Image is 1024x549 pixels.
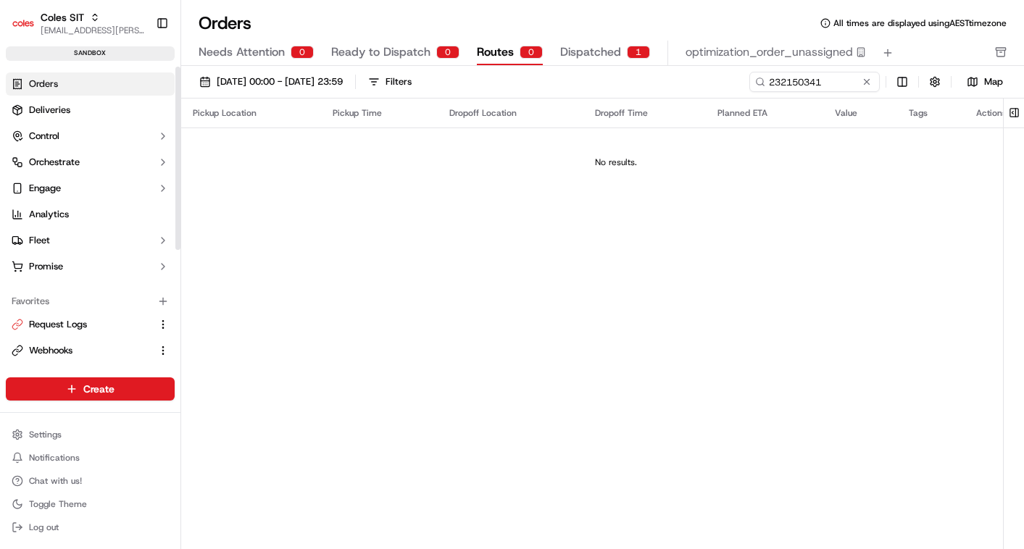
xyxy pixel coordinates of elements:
button: Control [6,125,175,148]
h1: Orders [199,12,251,35]
button: Request Logs [6,313,175,336]
span: Orchestrate [29,156,80,169]
span: Toggle Theme [29,498,87,510]
a: Webhooks [12,344,151,357]
a: Analytics [6,203,175,226]
span: Ready to Dispatch [331,43,430,61]
div: Tags [909,107,953,119]
a: Deliveries [6,99,175,122]
div: 1 [627,46,650,59]
span: Settings [29,429,62,440]
div: Dropoff Time [595,107,694,119]
span: Routes [477,43,514,61]
div: sandbox [6,46,175,61]
div: Planned ETA [717,107,812,119]
div: 0 [436,46,459,59]
span: Control [29,130,59,143]
span: Request Logs [29,318,87,331]
span: [DATE] 00:00 - [DATE] 23:59 [217,75,343,88]
span: Deliveries [29,104,70,117]
button: Fleet [6,229,175,252]
input: Type to search [749,72,880,92]
img: Coles SIT [12,12,35,35]
span: Analytics [29,208,69,221]
span: Fleet [29,234,50,247]
div: Value [835,107,885,119]
button: [EMAIL_ADDRESS][PERSON_NAME][PERSON_NAME][DOMAIN_NAME] [41,25,144,36]
button: Chat with us! [6,471,175,491]
button: Filters [362,72,418,92]
span: Webhooks [29,344,72,357]
span: Log out [29,521,59,533]
button: Settings [6,424,175,445]
div: 0 [291,46,314,59]
div: Pickup Location [193,107,309,119]
span: Needs Attention [199,43,285,61]
div: Pickup Time [333,107,426,119]
span: Orders [29,77,58,91]
span: All times are displayed using AEST timezone [833,17,1007,29]
button: Map [957,73,1012,91]
span: Chat with us! [29,475,82,487]
button: Notifications [6,448,175,468]
button: Webhooks [6,339,175,362]
button: Toggle Theme [6,494,175,514]
span: Map [984,75,1003,88]
button: Coles SITColes SIT[EMAIL_ADDRESS][PERSON_NAME][PERSON_NAME][DOMAIN_NAME] [6,6,150,41]
button: Log out [6,517,175,537]
span: Create [83,382,115,396]
span: Dispatched [560,43,621,61]
button: Engage [6,177,175,200]
a: Orders [6,72,175,96]
div: 0 [520,46,543,59]
span: optimization_order_unassigned [686,43,853,61]
span: Notifications [29,452,80,464]
div: Dropoff Location [449,107,572,119]
button: Promise [6,255,175,278]
button: [DATE] 00:00 - [DATE] 23:59 [193,72,349,92]
a: Request Logs [12,318,151,331]
div: Filters [386,75,412,88]
div: Favorites [6,290,175,313]
span: Engage [29,182,61,195]
button: Coles SIT [41,10,84,25]
span: Promise [29,260,63,273]
button: Create [6,377,175,401]
button: Orchestrate [6,151,175,174]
